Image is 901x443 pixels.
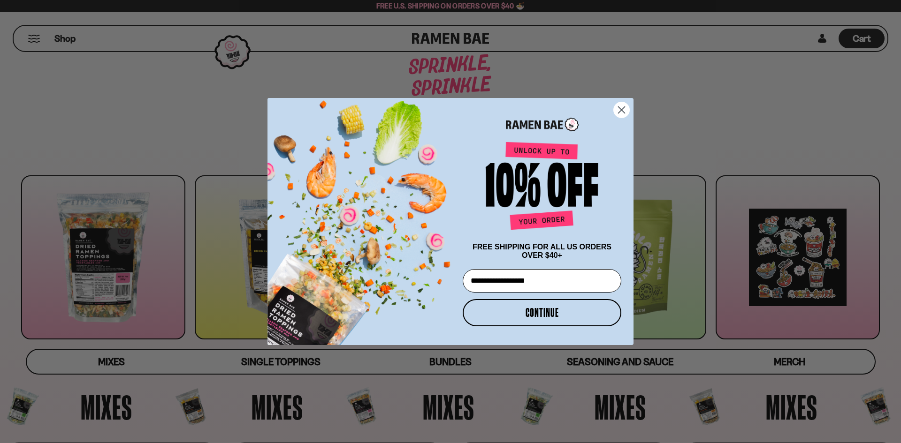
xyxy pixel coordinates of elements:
[473,243,611,259] span: FREE SHIPPING FOR ALL US ORDERS OVER $40+
[463,299,621,326] button: CONTINUE
[267,90,459,345] img: ce7035ce-2e49-461c-ae4b-8ade7372f32c.png
[506,117,579,132] img: Ramen Bae Logo
[613,102,630,118] button: Close dialog
[483,142,601,233] img: Unlock up to 10% off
